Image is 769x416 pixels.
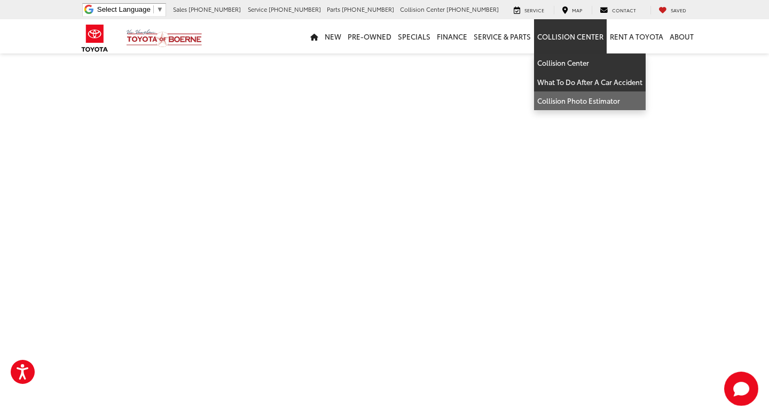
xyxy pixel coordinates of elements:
span: Saved [671,6,686,13]
a: What To Do After A Car Accident [534,73,646,92]
a: Collision Photo Estimator: Opens in a new tab [534,91,646,110]
svg: Start Chat [724,372,758,406]
a: Home [307,19,321,53]
a: Rent a Toyota [607,19,666,53]
span: Parts [327,5,340,13]
span: [PHONE_NUMBER] [189,5,241,13]
a: About [666,19,697,53]
a: My Saved Vehicles [650,6,694,14]
span: Map [572,6,582,13]
span: Contact [612,6,636,13]
span: [PHONE_NUMBER] [446,5,499,13]
span: ▼ [156,5,163,13]
img: Toyota [75,21,115,56]
span: Collision Center [400,5,445,13]
button: Toggle Chat Window [724,372,758,406]
a: Select Language​ [97,5,163,13]
a: Collision Center [534,19,607,53]
span: Service [524,6,544,13]
a: Pre-Owned [344,19,395,53]
a: New [321,19,344,53]
span: ​ [153,5,154,13]
a: Finance [434,19,470,53]
a: Specials [395,19,434,53]
span: Select Language [97,5,151,13]
a: Service [506,6,552,14]
a: Contact [592,6,644,14]
span: Service [248,5,267,13]
img: Vic Vaughan Toyota of Boerne [126,29,202,48]
a: Service & Parts: Opens in a new tab [470,19,534,53]
span: Sales [173,5,187,13]
a: Collision Center [534,53,646,73]
span: [PHONE_NUMBER] [269,5,321,13]
a: Map [554,6,590,14]
span: [PHONE_NUMBER] [342,5,394,13]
